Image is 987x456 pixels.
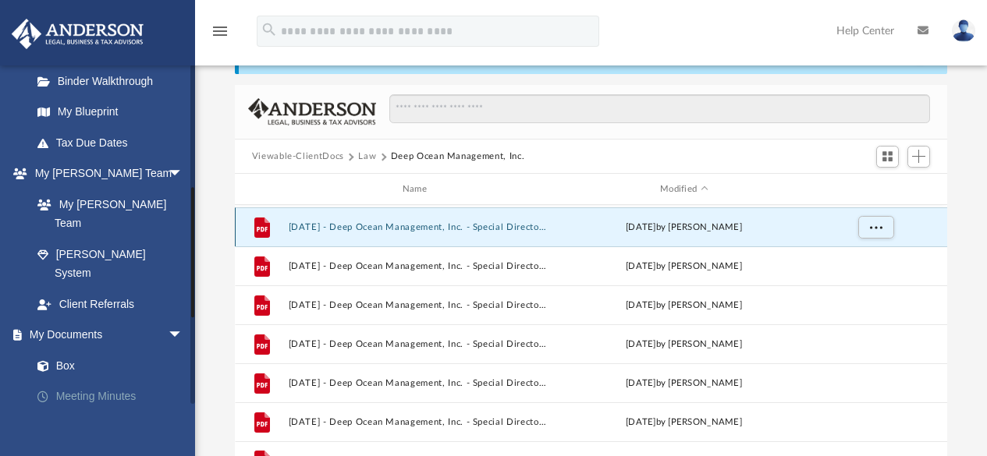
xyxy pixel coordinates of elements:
[907,146,931,168] button: Add
[288,339,547,349] button: [DATE] - Deep Ocean Management, Inc. - Special Directors Meeting.pdf
[554,260,813,274] div: [DATE] by [PERSON_NAME]
[952,19,975,42] img: User Pic
[252,150,344,164] button: Viewable-ClientDocs
[358,150,376,164] button: Law
[261,21,278,38] i: search
[242,182,281,196] div: id
[389,94,930,124] input: Search files and folders
[554,221,813,235] div: [DATE] by [PERSON_NAME]
[22,65,207,97] a: Binder Walkthrough
[22,189,191,239] a: My [PERSON_NAME] Team
[22,97,199,128] a: My Blueprint
[168,158,199,190] span: arrow_drop_down
[211,22,229,41] i: menu
[554,182,814,196] div: Modified
[168,320,199,352] span: arrow_drop_down
[391,150,525,164] button: Deep Ocean Management, Inc.
[211,30,229,41] a: menu
[288,261,547,271] button: [DATE] - Deep Ocean Management, Inc. - Special Directors Meeting - DocuSigned.pdf
[554,299,813,313] div: [DATE] by [PERSON_NAME]
[11,158,199,189] a: My [PERSON_NAME] Teamarrow_drop_down
[554,338,813,352] div: [DATE] by [PERSON_NAME]
[287,182,547,196] div: Name
[22,239,199,288] a: [PERSON_NAME] System
[7,19,148,49] img: Anderson Advisors Platinum Portal
[22,288,199,320] a: Client Referrals
[288,417,547,427] button: [DATE] - Deep Ocean Management, Inc. - Special Directors Meeting.pdf
[288,378,547,388] button: [DATE] - Deep Ocean Management, Inc. - Special Directors Meeting 3.pdf
[857,216,893,239] button: More options
[554,376,813,391] div: [DATE] by [PERSON_NAME]
[22,350,199,381] a: Box
[11,320,207,351] a: My Documentsarrow_drop_down
[876,146,900,168] button: Switch to Grid View
[820,182,929,196] div: id
[288,300,547,310] button: [DATE] - Deep Ocean Management, Inc. - Special Directors Meeting.pdf
[288,222,547,232] button: [DATE] - Deep Ocean Management, Inc. - Special Directors Meeting - DocuSigned.pdf
[22,381,207,412] a: Meeting Minutes
[554,415,813,429] div: [DATE] by [PERSON_NAME]
[22,127,207,158] a: Tax Due Dates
